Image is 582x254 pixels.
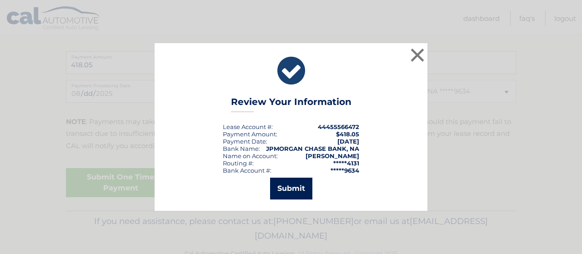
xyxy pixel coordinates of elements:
div: Name on Account: [223,152,278,159]
div: : [223,138,267,145]
strong: 44455566472 [318,123,359,130]
button: × [408,46,426,64]
span: $418.05 [336,130,359,138]
div: Bank Account #: [223,167,271,174]
span: Payment Date [223,138,266,145]
strong: [PERSON_NAME] [306,152,359,159]
span: [DATE] [337,138,359,145]
div: Lease Account #: [223,123,273,130]
div: Payment Amount: [223,130,277,138]
button: Submit [270,178,312,199]
div: Bank Name: [223,145,260,152]
div: Routing #: [223,159,254,167]
h3: Review Your Information [231,96,351,112]
strong: JPMORGAN CHASE BANK, NA [266,145,359,152]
